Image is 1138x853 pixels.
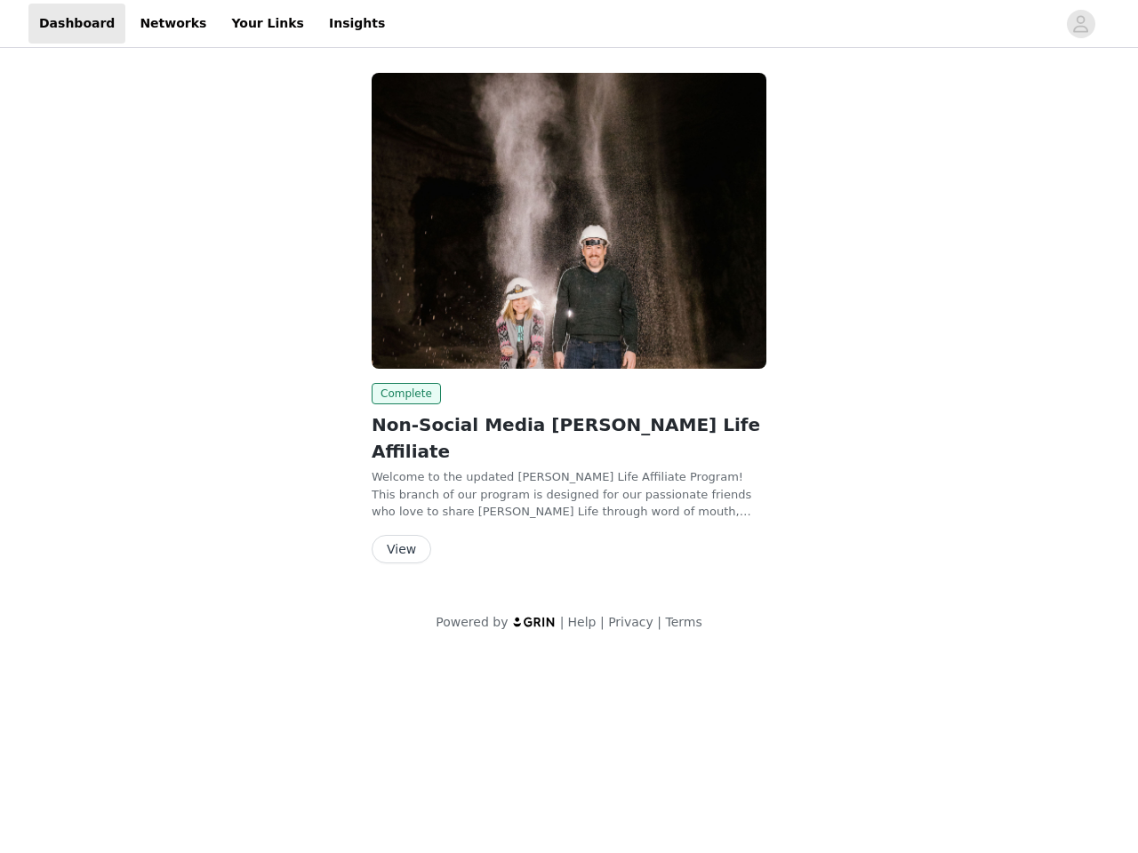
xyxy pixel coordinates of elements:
[512,616,557,627] img: logo
[372,73,766,369] img: Real Salt
[372,535,431,563] button: View
[220,4,315,44] a: Your Links
[608,615,653,629] a: Privacy
[129,4,217,44] a: Networks
[600,615,605,629] span: |
[665,615,701,629] a: Terms
[372,468,766,521] p: Welcome to the updated [PERSON_NAME] Life Affiliate Program! This branch of our program is design...
[28,4,125,44] a: Dashboard
[372,383,441,404] span: Complete
[560,615,565,629] span: |
[372,411,766,465] h2: Non-Social Media [PERSON_NAME] Life Affiliate
[372,543,431,556] a: View
[1072,10,1089,38] div: avatar
[436,615,508,629] span: Powered by
[568,615,597,629] a: Help
[318,4,396,44] a: Insights
[657,615,661,629] span: |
